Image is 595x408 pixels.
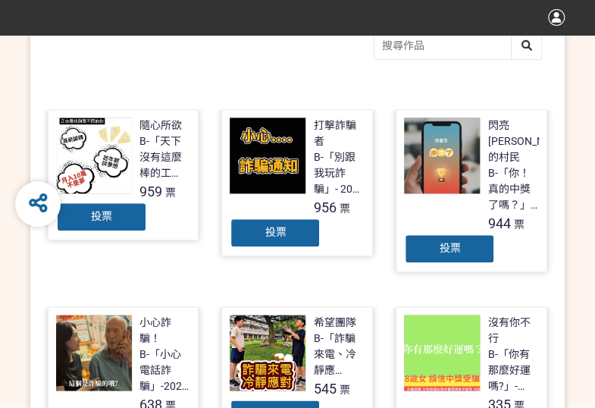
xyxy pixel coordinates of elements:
[487,118,568,165] div: 閃亮[PERSON_NAME]的村民
[139,184,162,199] span: 959
[265,226,286,238] span: 投票
[374,33,541,59] input: 搜尋作品
[396,109,547,272] a: 閃亮[PERSON_NAME]的村民B-「你！真的中獎了嗎？」- 2025新竹市反詐視界影片徵件944票投票
[313,149,365,197] div: B-「別跟我玩詐騙」- 2025新竹市反詐視界影片徵件
[339,202,349,215] span: 票
[313,118,365,149] div: 打擊詐騙者
[139,347,191,394] div: B-「小心電話詐騙」-2025新竹市反詐視界影片徵件
[139,118,182,133] div: 隨心所欲
[221,109,373,256] a: 打擊詐騙者B-「別跟我玩詐騙」- 2025新竹市反詐視界影片徵件956票投票
[165,187,176,199] span: 票
[139,133,191,181] div: B-「天下沒有這麼棒的工作，別讓你的求職夢變成惡夢！」- 2025新竹市反詐視界影片徵件
[439,242,460,254] span: 投票
[139,315,191,347] div: 小心詐騙！
[313,315,355,331] div: 希望團隊
[487,347,539,394] div: B-「你有那麼好運嗎?」- 2025新竹市反詐視界影片徵件
[48,109,199,240] a: 隨心所欲B-「天下沒有這麼棒的工作，別讓你的求職夢變成惡夢！」- 2025新竹市反詐視界影片徵件959票投票
[487,215,510,231] span: 944
[91,210,112,222] span: 投票
[313,199,336,215] span: 956
[339,384,349,396] span: 票
[487,315,539,347] div: 沒有你不行
[513,218,524,231] span: 票
[313,381,336,397] span: 545
[313,331,365,378] div: B-「詐騙來電、冷靜應對」-2025新竹市反詐視界影片徵件
[487,165,539,213] div: B-「你！真的中獎了嗎？」- 2025新竹市反詐視界影片徵件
